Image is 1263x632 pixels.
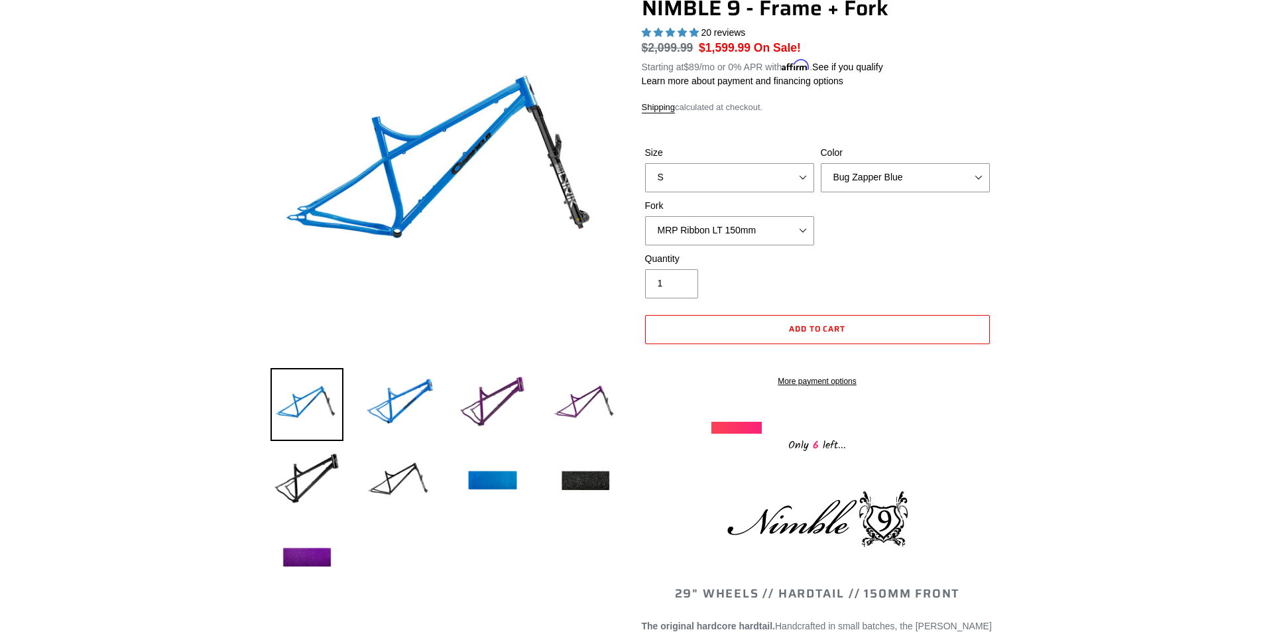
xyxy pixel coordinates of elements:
[701,27,745,38] span: 20 reviews
[684,62,699,72] span: $89
[675,584,960,603] span: 29" WHEELS // HARDTAIL // 150MM FRONT
[812,62,883,72] a: See if you qualify - Learn more about Affirm Financing (opens in modal)
[363,445,436,518] img: Load image into Gallery viewer, NIMBLE 9 - Frame + Fork
[549,368,622,441] img: Load image into Gallery viewer, NIMBLE 9 - Frame + Fork
[711,434,924,454] div: Only left...
[782,60,810,71] span: Affirm
[642,27,701,38] span: 4.90 stars
[645,199,814,213] label: Fork
[642,101,993,114] div: calculated at checkout.
[645,315,990,344] button: Add to cart
[754,39,801,56] span: On Sale!
[642,76,843,86] a: Learn more about payment and financing options
[642,41,693,54] s: $2,099.99
[271,368,343,441] img: Load image into Gallery viewer, NIMBLE 9 - Frame + Fork
[642,621,775,631] strong: The original hardcore hardtail.
[789,322,846,335] span: Add to cart
[549,445,622,518] img: Load image into Gallery viewer, NIMBLE 9 - Frame + Fork
[809,437,823,454] span: 6
[456,368,529,441] img: Load image into Gallery viewer, NIMBLE 9 - Frame + Fork
[456,445,529,518] img: Load image into Gallery viewer, NIMBLE 9 - Frame + Fork
[363,368,436,441] img: Load image into Gallery viewer, NIMBLE 9 - Frame + Fork
[642,57,883,74] p: Starting at /mo or 0% APR with .
[642,102,676,113] a: Shipping
[821,146,990,160] label: Color
[645,375,990,387] a: More payment options
[271,445,343,518] img: Load image into Gallery viewer, NIMBLE 9 - Frame + Fork
[271,522,343,595] img: Load image into Gallery viewer, NIMBLE 9 - Frame + Fork
[699,41,751,54] span: $1,599.99
[645,146,814,160] label: Size
[645,252,814,266] label: Quantity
